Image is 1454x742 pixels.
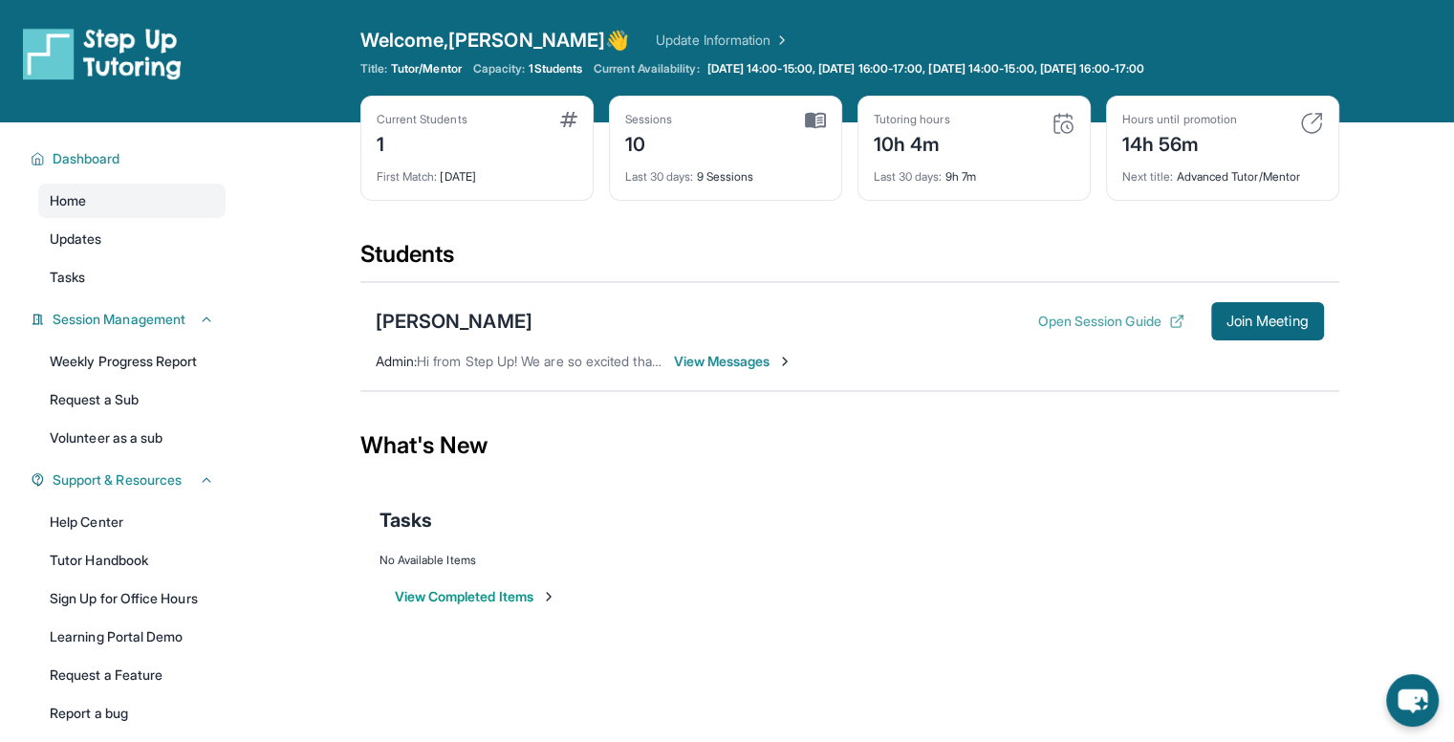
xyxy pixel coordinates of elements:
div: 1 [377,127,467,158]
span: Welcome, [PERSON_NAME] 👋 [360,27,630,54]
div: 9 Sessions [625,158,826,185]
img: card [805,112,826,129]
img: card [560,112,577,127]
a: [DATE] 14:00-15:00, [DATE] 16:00-17:00, [DATE] 14:00-15:00, [DATE] 16:00-17:00 [704,61,1148,76]
div: What's New [360,404,1339,488]
span: Tutor/Mentor [391,61,462,76]
span: First Match : [377,169,438,184]
button: Open Session Guide [1037,312,1183,331]
img: logo [23,27,182,80]
span: Session Management [53,310,185,329]
img: Chevron-Right [777,354,792,369]
button: Session Management [45,310,214,329]
div: 9h 7m [874,158,1074,185]
span: Current Availability: [594,61,699,76]
div: Advanced Tutor/Mentor [1122,158,1323,185]
div: Sessions [625,112,673,127]
a: Help Center [38,505,226,539]
span: Updates [50,229,102,249]
span: Capacity: [473,61,526,76]
div: Students [360,239,1339,281]
a: Home [38,184,226,218]
button: chat-button [1386,674,1439,727]
span: Last 30 days : [625,169,694,184]
div: Tutoring hours [874,112,950,127]
a: Learning Portal Demo [38,620,226,654]
button: Dashboard [45,149,214,168]
span: Last 30 days : [874,169,943,184]
div: [DATE] [377,158,577,185]
a: Volunteer as a sub [38,421,226,455]
span: Support & Resources [53,470,182,490]
img: card [1052,112,1074,135]
div: 14h 56m [1122,127,1237,158]
button: Join Meeting [1211,302,1324,340]
span: Dashboard [53,149,120,168]
div: 10h 4m [874,127,950,158]
span: Title: [360,61,387,76]
span: Tasks [50,268,85,287]
a: Sign Up for Office Hours [38,581,226,616]
span: View Messages [674,352,793,371]
span: Home [50,191,86,210]
div: Hours until promotion [1122,112,1237,127]
span: Next title : [1122,169,1174,184]
img: Chevron Right [770,31,790,50]
button: View Completed Items [395,587,556,606]
a: Request a Sub [38,382,226,417]
span: Admin : [376,353,417,369]
span: [DATE] 14:00-15:00, [DATE] 16:00-17:00, [DATE] 14:00-15:00, [DATE] 16:00-17:00 [707,61,1144,76]
a: Update Information [656,31,790,50]
a: Tutor Handbook [38,543,226,578]
a: Report a bug [38,696,226,731]
div: No Available Items [380,553,1320,568]
span: 1 Students [529,61,582,76]
div: 10 [625,127,673,158]
img: card [1300,112,1323,135]
span: Join Meeting [1226,316,1309,327]
button: Support & Resources [45,470,214,490]
a: Updates [38,222,226,256]
a: Weekly Progress Report [38,344,226,379]
a: Tasks [38,260,226,295]
span: Tasks [380,507,432,534]
div: [PERSON_NAME] [376,308,532,335]
a: Request a Feature [38,658,226,692]
div: Current Students [377,112,467,127]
